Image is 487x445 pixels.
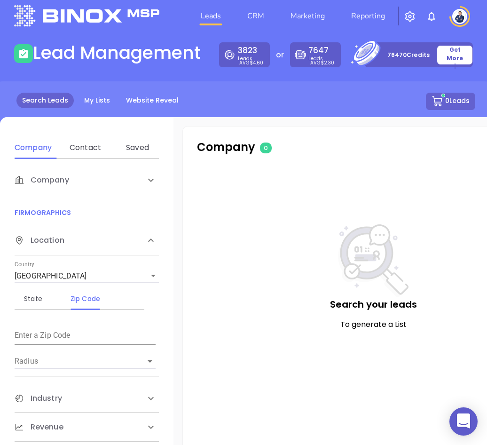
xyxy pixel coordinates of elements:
[239,61,263,65] p: AVG
[238,45,265,61] p: Leads
[387,50,430,60] p: 76470 Credits
[119,142,156,153] div: Saved
[452,9,467,24] img: user
[15,207,159,218] p: FIRMOGRAPHICS
[238,45,257,56] span: 3823
[15,421,63,433] span: Revenue
[243,7,268,25] a: CRM
[260,143,272,153] span: 0
[33,42,201,64] h1: Lead Management
[347,7,389,25] a: Reporting
[15,142,52,153] div: Company
[79,93,116,108] a: My Lists
[67,293,104,304] div: Zip Code
[67,142,104,153] div: Contact
[437,45,473,65] button: Get More
[426,93,475,110] button: 0Leads
[15,293,52,304] div: State
[15,269,159,284] div: [GEOGRAPHIC_DATA]
[15,166,159,194] div: Company
[14,5,159,27] img: logo
[250,59,263,66] span: $4.60
[15,384,159,413] div: Industry
[15,235,64,246] span: Location
[426,11,437,22] img: iconNotification
[338,224,408,297] img: NoSearch
[15,225,159,256] div: Location
[143,355,157,368] button: Open
[15,393,62,404] span: Industry
[287,7,329,25] a: Marketing
[197,139,373,156] p: Company
[197,7,225,25] a: Leads
[310,61,334,65] p: AVG
[321,59,334,66] span: $2.30
[15,413,159,441] div: Revenue
[276,49,284,61] p: or
[120,93,184,108] a: Website Reveal
[15,262,34,268] label: Country
[15,175,69,186] span: Company
[404,11,416,22] img: iconSetting
[308,45,336,61] p: Leads
[16,93,74,108] a: Search Leads
[308,45,329,56] span: 7647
